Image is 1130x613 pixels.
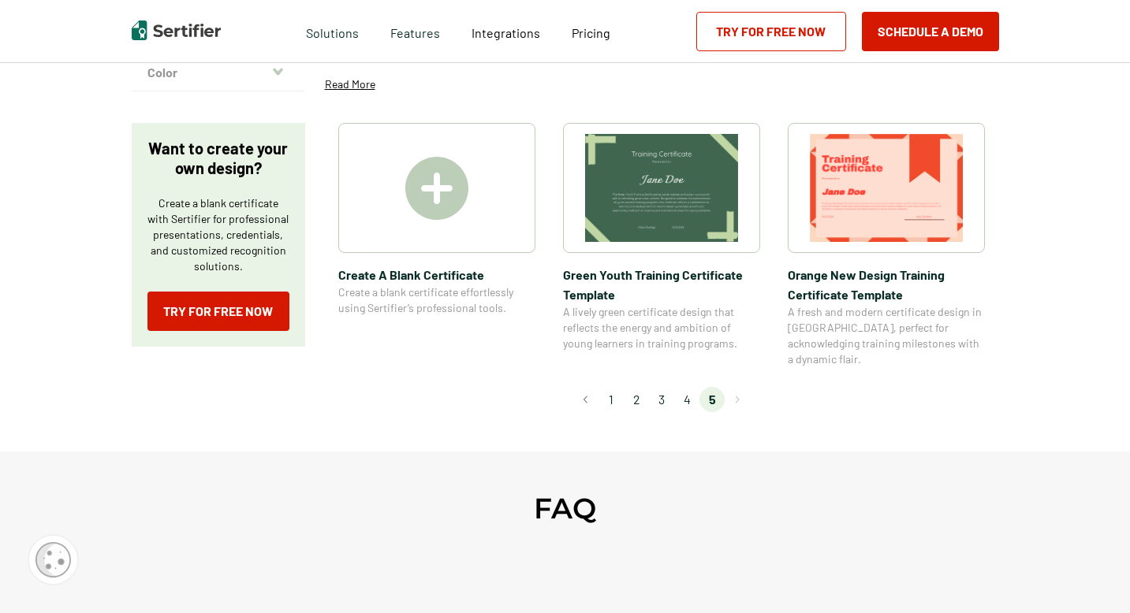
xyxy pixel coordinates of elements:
span: Pricing [572,25,610,40]
img: Green Youth Training Certificate Template [585,134,738,242]
img: Sertifier | Digital Credentialing Platform [132,20,221,40]
button: Go to previous page [573,387,599,412]
p: Create a blank certificate with Sertifier for professional presentations, credentials, and custom... [147,195,289,274]
li: page 4 [674,387,699,412]
li: page 2 [624,387,649,412]
span: Create a blank certificate effortlessly using Sertifier’s professional tools. [338,284,535,316]
a: Integrations [472,21,540,41]
a: Try for Free Now [696,12,846,51]
li: page 5 [699,387,725,412]
li: page 1 [599,387,624,412]
a: Pricing [572,21,610,41]
a: Orange New Design Training Certificate TemplateOrange New Design Training Certificate TemplateA f... [788,123,985,367]
iframe: Chat Widget [1051,537,1130,613]
img: Cookie Popup Icon [35,542,71,578]
span: A lively green certificate design that reflects the energy and ambition of young learners in trai... [563,304,760,351]
button: Schedule a Demo [862,12,999,51]
a: Try for Free Now [147,292,289,331]
span: A fresh and modern certificate design in [GEOGRAPHIC_DATA], perfect for acknowledging training mi... [788,304,985,367]
p: Read More [325,76,375,92]
img: Create A Blank Certificate [405,157,468,220]
span: Create A Blank Certificate [338,265,535,284]
h2: FAQ [534,491,596,526]
span: Integrations [472,25,540,40]
a: Green Youth Training Certificate TemplateGreen Youth Training Certificate TemplateA lively green ... [563,123,760,367]
span: Features [390,21,440,41]
span: Solutions [306,21,359,41]
span: Orange New Design Training Certificate Template [788,265,985,304]
button: Color [132,54,305,91]
span: Green Youth Training Certificate Template [563,265,760,304]
img: Orange New Design Training Certificate Template [810,134,963,242]
button: Go to next page [725,387,750,412]
p: Want to create your own design? [147,139,289,178]
li: page 3 [649,387,674,412]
